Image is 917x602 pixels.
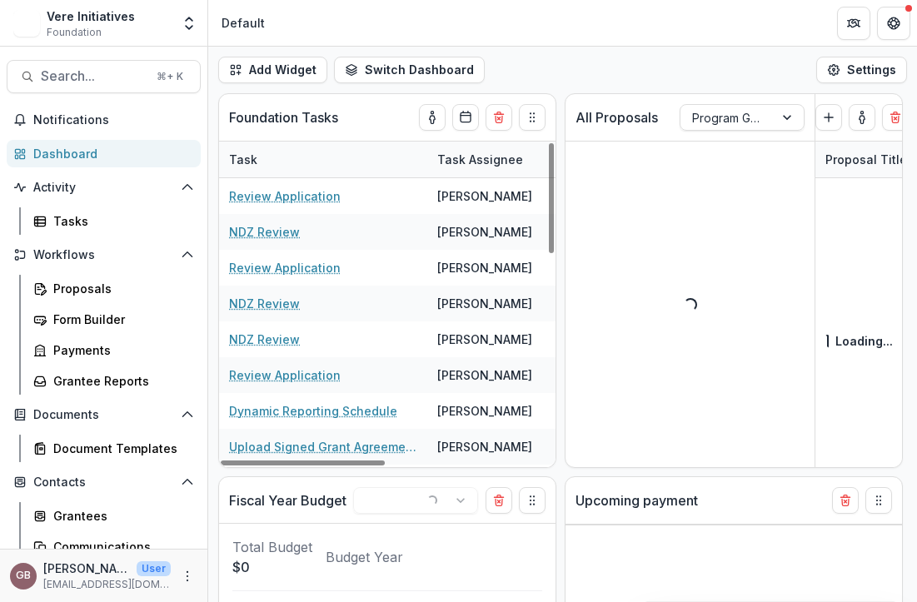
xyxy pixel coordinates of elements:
[27,435,201,462] a: Document Templates
[218,57,327,83] button: Add Widget
[229,438,417,455] a: Upload Signed Grant Agreements
[334,57,485,83] button: Switch Dashboard
[13,10,40,37] img: Vere Initiatives
[865,487,892,514] button: Drag
[437,259,532,276] div: [PERSON_NAME]
[576,490,698,510] p: Upcoming payment
[576,107,658,127] p: All Proposals
[437,438,532,455] div: [PERSON_NAME]
[7,401,201,428] button: Open Documents
[437,402,532,420] div: [PERSON_NAME]
[53,440,187,457] div: Document Templates
[229,259,341,276] a: Review Application
[53,212,187,230] div: Tasks
[7,241,201,268] button: Open Workflows
[816,57,907,83] button: Settings
[27,336,201,364] a: Payments
[7,174,201,201] button: Open Activity
[27,207,201,235] a: Tasks
[177,566,197,586] button: More
[837,7,870,40] button: Partners
[427,142,552,177] div: Task Assignee
[33,181,174,195] span: Activity
[7,107,201,133] button: Notifications
[153,67,187,86] div: ⌘ + K
[437,331,532,348] div: [PERSON_NAME]
[7,60,201,93] button: Search...
[232,537,312,557] p: Total Budget
[33,113,194,127] span: Notifications
[877,7,910,40] button: Get Help
[437,223,532,241] div: [PERSON_NAME]
[43,577,171,592] p: [EMAIL_ADDRESS][DOMAIN_NAME]
[229,490,346,510] p: Fiscal Year Budget
[232,557,312,577] p: $0
[27,275,201,302] a: Proposals
[552,142,760,177] div: Related Proposal
[427,151,533,168] div: Task Assignee
[33,408,174,422] span: Documents
[219,151,267,168] div: Task
[519,487,546,514] button: Drag
[437,295,532,312] div: [PERSON_NAME]
[215,11,272,35] nav: breadcrumb
[53,507,187,525] div: Grantees
[53,311,187,328] div: Form Builder
[33,145,187,162] div: Dashboard
[33,248,174,262] span: Workflows
[882,104,909,131] button: Delete card
[229,295,300,312] a: NDZ Review
[437,187,532,205] div: [PERSON_NAME]
[229,366,341,384] a: Review Application
[27,502,201,530] a: Grantees
[815,104,842,131] button: Create Proposal
[437,366,532,384] div: [PERSON_NAME]
[7,469,201,495] button: Open Contacts
[53,341,187,359] div: Payments
[419,104,446,131] button: toggle-assigned-to-me
[452,104,479,131] button: Calendar
[47,25,102,40] span: Foundation
[326,547,403,567] p: Budget Year
[7,140,201,167] a: Dashboard
[27,306,201,333] a: Form Builder
[849,104,875,131] button: toggle-assigned-to-me
[222,14,265,32] div: Default
[16,570,31,581] div: Grace Brown
[229,223,300,241] a: NDZ Review
[519,104,546,131] button: Drag
[219,142,427,177] div: Task
[27,533,201,560] a: Communications
[229,187,341,205] a: Review Application
[41,68,147,84] span: Search...
[33,475,174,490] span: Contacts
[137,561,171,576] p: User
[47,7,135,25] div: Vere Initiatives
[43,560,130,577] p: [PERSON_NAME]
[27,367,201,395] a: Grantee Reports
[53,538,187,555] div: Communications
[229,107,338,127] p: Foundation Tasks
[229,402,397,420] a: Dynamic Reporting Schedule
[832,487,859,514] button: Delete card
[229,331,300,348] a: NDZ Review
[486,104,512,131] button: Delete card
[53,372,187,390] div: Grantee Reports
[486,487,512,514] button: Delete card
[177,7,201,40] button: Open entity switcher
[53,280,187,297] div: Proposals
